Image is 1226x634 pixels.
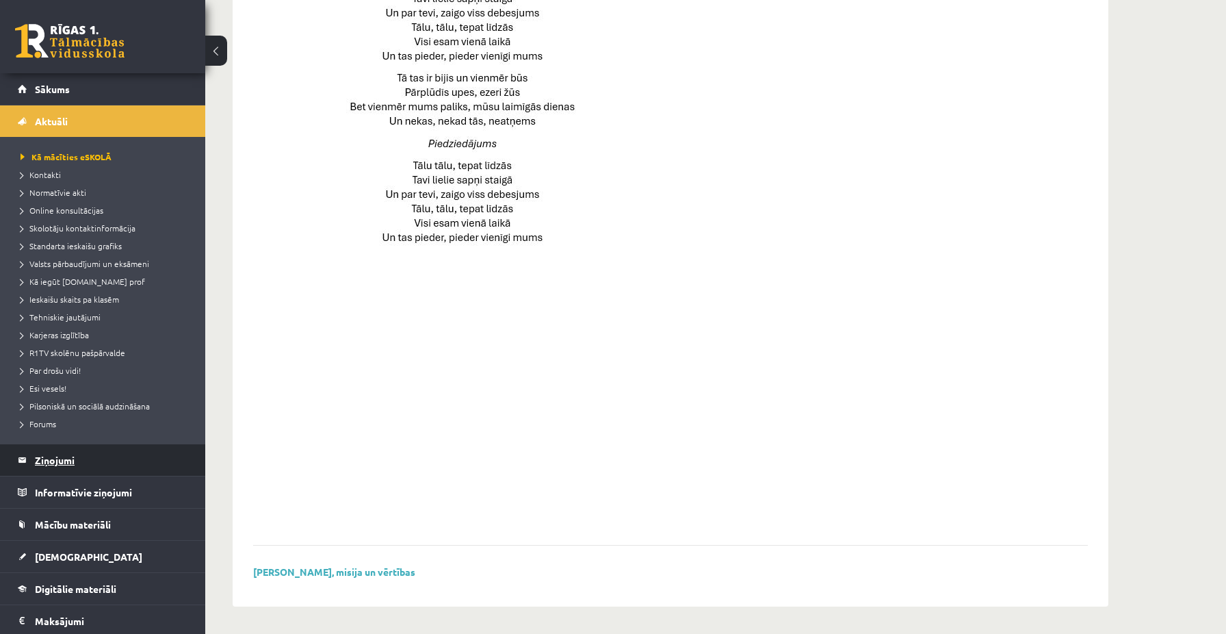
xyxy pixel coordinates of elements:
span: R1TV skolēnu pašpārvalde [21,347,125,358]
a: Aktuāli [18,105,188,137]
a: Online konsultācijas [21,204,192,216]
a: Forums [21,418,192,430]
span: Forums [21,418,56,429]
a: Kontakti [21,168,192,181]
span: Sākums [35,83,70,95]
a: Informatīvie ziņojumi [18,477,188,508]
span: Online konsultācijas [21,205,103,216]
span: Kontakti [21,169,61,180]
span: Karjeras izglītība [21,329,89,340]
a: [PERSON_NAME], misija un vērtības [253,566,415,578]
a: Karjeras izglītība [21,329,192,341]
span: Par drošu vidi! [21,365,81,376]
span: [DEMOGRAPHIC_DATA] [35,550,142,563]
span: Ieskaišu skaits pa klasēm [21,294,119,305]
span: Digitālie materiāli [35,583,116,595]
a: Kā mācīties eSKOLĀ [21,151,192,163]
span: Normatīvie akti [21,187,86,198]
a: [DEMOGRAPHIC_DATA] [18,541,188,572]
span: Tehniskie jautājumi [21,312,101,322]
a: Rīgas 1. Tālmācības vidusskola [15,24,125,58]
span: Kā iegūt [DOMAIN_NAME] prof [21,276,145,287]
a: Ziņojumi [18,444,188,476]
a: Tehniskie jautājumi [21,311,192,323]
a: Normatīvie akti [21,186,192,199]
a: R1TV skolēnu pašpārvalde [21,346,192,359]
span: Standarta ieskaišu grafiks [21,240,122,251]
span: Aktuāli [35,115,68,127]
a: Valsts pārbaudījumi un eksāmeni [21,257,192,270]
legend: Informatīvie ziņojumi [35,477,188,508]
span: Kā mācīties eSKOLĀ [21,151,112,162]
a: Skolotāju kontaktinformācija [21,222,192,234]
a: Ieskaišu skaits pa klasēm [21,293,192,305]
a: Pilsoniskā un sociālā audzināšana [21,400,192,412]
a: Par drošu vidi! [21,364,192,377]
span: Mācību materiāli [35,518,111,531]
span: Esi vesels! [21,383,66,394]
a: Digitālie materiāli [18,573,188,605]
span: Skolotāju kontaktinformācija [21,223,135,233]
a: Mācību materiāli [18,509,188,540]
a: Sākums [18,73,188,105]
a: Esi vesels! [21,382,192,394]
legend: Ziņojumi [35,444,188,476]
a: Kā iegūt [DOMAIN_NAME] prof [21,275,192,288]
span: Valsts pārbaudījumi un eksāmeni [21,258,149,269]
span: Pilsoniskā un sociālā audzināšana [21,401,150,411]
a: Standarta ieskaišu grafiks [21,240,192,252]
